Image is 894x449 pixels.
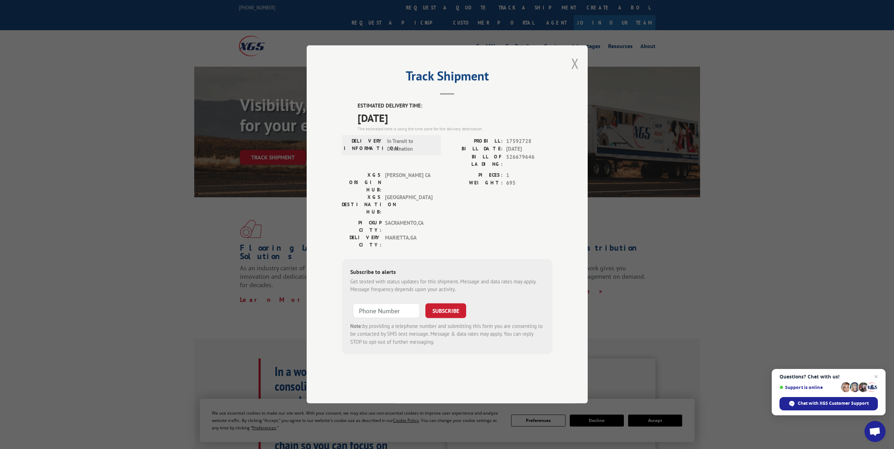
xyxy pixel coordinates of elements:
[798,400,869,407] span: Chat with XGS Customer Support
[387,137,435,153] span: In Transit to Destination
[506,179,553,187] span: 695
[447,171,503,179] label: PIECES:
[779,374,878,379] span: Questions? Chat with us!
[350,268,544,278] div: Subscribe to alerts
[447,179,503,187] label: WEIGHT:
[779,385,838,390] span: Support is online
[342,234,381,249] label: DELIVERY CITY:
[350,323,363,329] strong: Note:
[358,110,553,126] span: [DATE]
[385,234,432,249] span: MARIETTA , GA
[358,126,553,132] div: The estimated time is using the time zone for the delivery destination.
[447,137,503,145] label: PROBILL:
[571,54,579,73] button: Close modal
[350,322,544,346] div: by providing a telephone number and submitting this form you are consenting to be contacted by SM...
[447,145,503,153] label: BILL DATE:
[344,137,384,153] label: DELIVERY INFORMATION:
[506,137,553,145] span: 17592728
[342,219,381,234] label: PICKUP CITY:
[506,153,553,168] span: 526679646
[779,397,878,410] span: Chat with XGS Customer Support
[506,145,553,153] span: [DATE]
[342,193,381,216] label: XGS DESTINATION HUB:
[385,171,432,193] span: [PERSON_NAME] CA
[350,278,544,293] div: Get texted with status updates for this shipment. Message and data rates may apply. Message frequ...
[864,421,886,442] a: Open chat
[425,303,466,318] button: SUBSCRIBE
[353,303,420,318] input: Phone Number
[385,193,432,216] span: [GEOGRAPHIC_DATA]
[447,153,503,168] label: BILL OF LADING:
[385,219,432,234] span: SACRAMENTO , CA
[342,71,553,84] h2: Track Shipment
[358,102,553,110] label: ESTIMATED DELIVERY TIME:
[506,171,553,179] span: 1
[342,171,381,193] label: XGS ORIGIN HUB:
